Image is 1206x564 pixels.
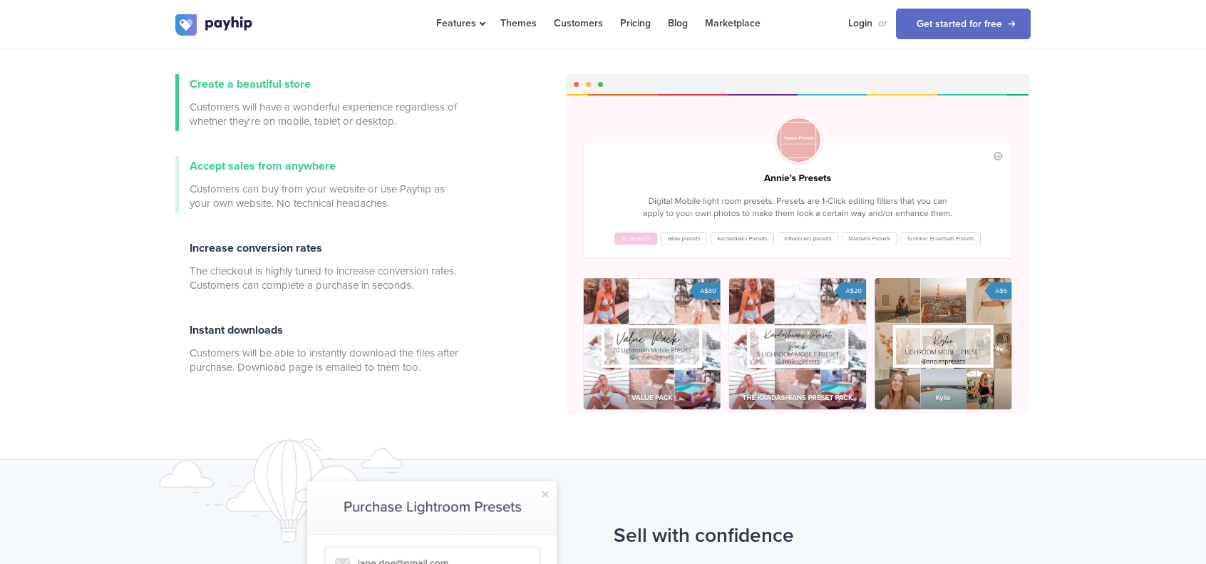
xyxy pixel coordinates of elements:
a: Get started for free [896,9,1031,39]
span: Features [436,17,483,29]
a: Instant downloads Customers will be able to instantly download the files after purchase. Download... [175,320,460,377]
img: logo.svg [175,14,254,36]
span: Create a beautiful store [190,77,311,91]
span: Instant downloads [190,323,283,337]
span: The checkout is highly tuned to increase conversion rates. Customers can complete a purchase in s... [190,264,460,292]
span: Increase conversion rates [190,241,322,255]
a: Increase conversion rates The checkout is highly tuned to increase conversion rates. Customers ca... [175,238,460,295]
a: Accept sales from anywhere Customers can buy from your website or use Payhip as your own website.... [175,156,460,213]
span: Customers can buy from your website or use Payhip as your own website. No technical headaches. [190,182,460,210]
span: Accept sales from anywhere [190,159,336,173]
a: Create a beautiful store Customers will have a wonderful experience regardless of whether they're... [175,74,460,131]
h2: Sell with confidence [614,517,958,555]
span: Customers will have a wonderful experience regardless of whether they're on mobile, tablet or des... [190,100,460,128]
span: Customers will be able to instantly download the files after purchase. Download page is emailed t... [190,346,460,374]
img: airballon.svg [159,439,444,542]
